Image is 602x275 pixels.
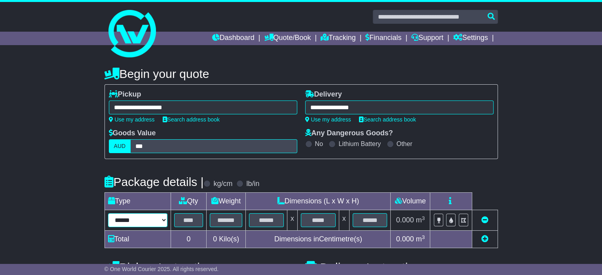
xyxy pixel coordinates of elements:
h4: Pickup Instructions [104,261,297,274]
sup: 3 [422,215,425,221]
label: Lithium Battery [338,140,381,148]
a: Support [411,32,443,45]
td: Total [104,231,171,248]
label: AUD [109,139,131,153]
td: 0 [171,231,207,248]
a: Quote/Book [264,32,311,45]
label: No [315,140,323,148]
a: Search address book [163,116,220,123]
label: Goods Value [109,129,156,138]
h4: Begin your quote [104,67,498,80]
span: 0 [213,235,217,243]
h4: Package details | [104,175,204,188]
a: Add new item [481,235,488,243]
h4: Delivery Instructions [305,261,498,274]
span: 0.000 [396,235,414,243]
label: Delivery [305,90,342,99]
td: x [287,210,297,231]
span: 0.000 [396,216,414,224]
span: m [416,235,425,243]
a: Use my address [109,116,155,123]
a: Use my address [305,116,351,123]
label: Pickup [109,90,141,99]
span: m [416,216,425,224]
sup: 3 [422,234,425,240]
td: Dimensions (L x W x H) [246,193,391,210]
a: Settings [453,32,488,45]
td: Volume [391,193,430,210]
a: Tracking [321,32,355,45]
label: lb/in [246,180,259,188]
label: Any Dangerous Goods? [305,129,393,138]
a: Search address book [359,116,416,123]
a: Remove this item [481,216,488,224]
td: Weight [207,193,246,210]
span: © One World Courier 2025. All rights reserved. [104,266,219,272]
td: Type [104,193,171,210]
td: Kilo(s) [207,231,246,248]
td: x [339,210,349,231]
td: Dimensions in Centimetre(s) [246,231,391,248]
td: Qty [171,193,207,210]
a: Financials [365,32,401,45]
label: Other [397,140,412,148]
label: kg/cm [213,180,232,188]
a: Dashboard [212,32,254,45]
